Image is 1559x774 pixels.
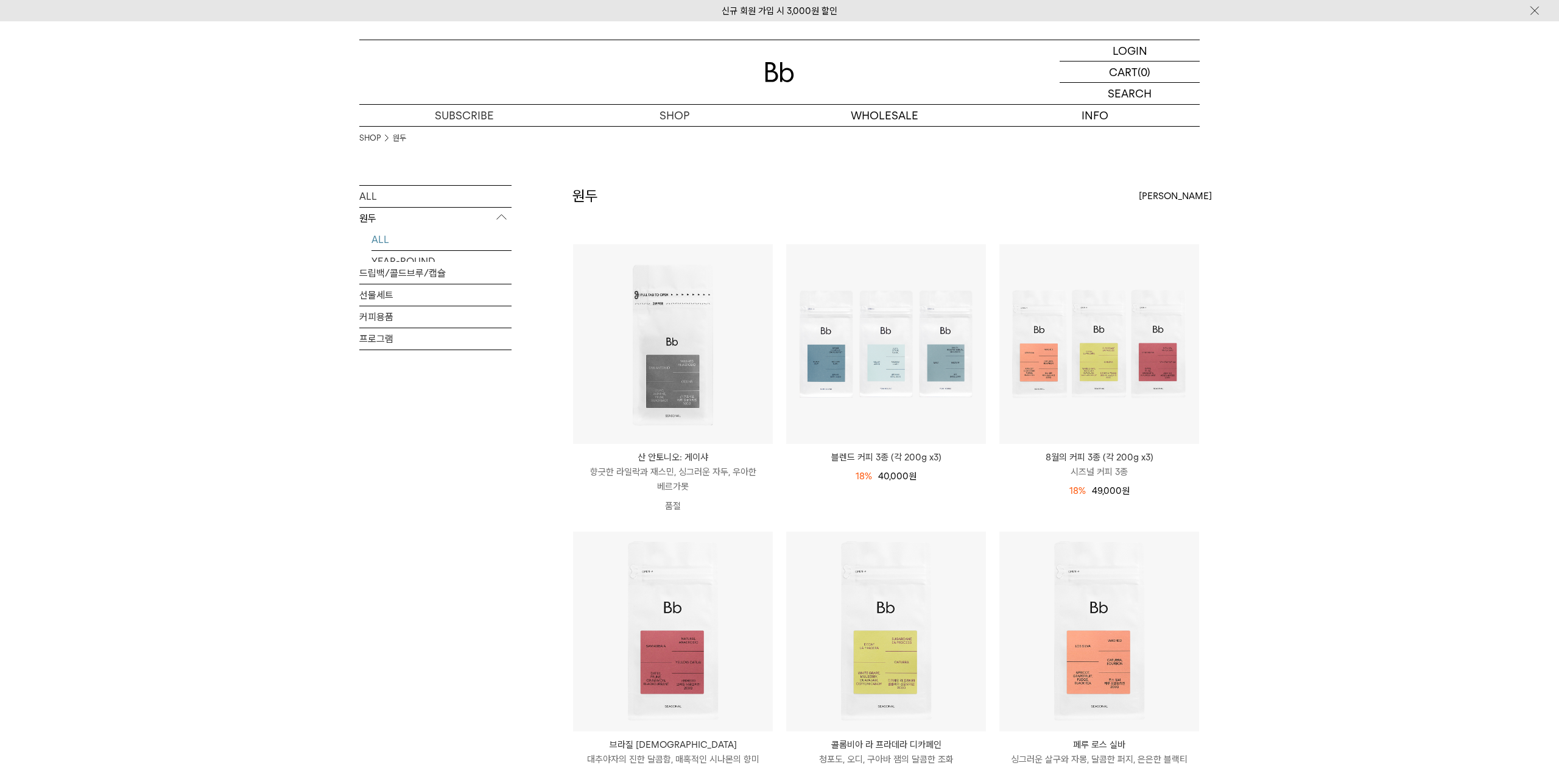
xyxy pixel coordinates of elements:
p: SEARCH [1108,83,1152,104]
a: 8월의 커피 3종 (각 200g x3) 시즈널 커피 3종 [999,450,1199,479]
div: 18% [856,469,872,484]
a: 브라질 [DEMOGRAPHIC_DATA] 대추야자의 진한 달콤함, 매혹적인 시나몬의 향미 [573,737,773,767]
p: 대추야자의 진한 달콤함, 매혹적인 시나몬의 향미 [573,752,773,767]
a: 신규 회원 가입 시 3,000원 할인 [722,5,837,16]
a: 콜롬비아 라 프라데라 디카페인 청포도, 오디, 구아바 잼의 달콤한 조화 [786,737,986,767]
h2: 원두 [572,186,598,206]
a: 프로그램 [359,328,512,350]
p: 산 안토니오: 게이샤 [573,450,773,465]
p: INFO [990,105,1200,126]
img: 페루 로스 실바 [999,532,1199,731]
div: 18% [1069,484,1086,498]
p: 브라질 [DEMOGRAPHIC_DATA] [573,737,773,752]
img: 산 안토니오: 게이샤 [573,244,773,444]
span: 40,000 [878,471,917,482]
a: ALL [359,186,512,207]
img: 블렌드 커피 3종 (각 200g x3) [786,244,986,444]
p: LOGIN [1113,40,1147,61]
p: 시즈널 커피 3종 [999,465,1199,479]
span: 49,000 [1092,485,1130,496]
span: 원 [909,471,917,482]
a: ALL [371,229,512,250]
a: 산 안토니오: 게이샤 향긋한 라일락과 재스민, 싱그러운 자두, 우아한 베르가못 [573,450,773,494]
img: 콜롬비아 라 프라데라 디카페인 [786,532,986,731]
a: YEAR-ROUND [371,251,512,272]
p: 품절 [573,494,773,518]
p: 페루 로스 실바 [999,737,1199,752]
a: 페루 로스 실바 싱그러운 살구와 자몽, 달콤한 퍼지, 은은한 블랙티 [999,737,1199,767]
a: SUBSCRIBE [359,105,569,126]
img: 브라질 사맘바이아 [573,532,773,731]
span: [PERSON_NAME] [1139,189,1212,203]
span: 원 [1122,485,1130,496]
p: 8월의 커피 3종 (각 200g x3) [999,450,1199,465]
p: WHOLESALE [779,105,990,126]
a: 블렌드 커피 3종 (각 200g x3) [786,450,986,465]
p: 청포도, 오디, 구아바 잼의 달콤한 조화 [786,752,986,767]
a: CART (0) [1060,62,1200,83]
p: 원두 [359,208,512,230]
a: 드립백/콜드브루/캡슐 [359,262,512,284]
a: 선물세트 [359,284,512,306]
a: 원두 [393,132,406,144]
a: SHOP [359,132,381,144]
a: SHOP [569,105,779,126]
img: 8월의 커피 3종 (각 200g x3) [999,244,1199,444]
img: 로고 [765,62,794,82]
p: 싱그러운 살구와 자몽, 달콤한 퍼지, 은은한 블랙티 [999,752,1199,767]
p: CART [1109,62,1138,82]
a: LOGIN [1060,40,1200,62]
a: 커피용품 [359,306,512,328]
p: (0) [1138,62,1150,82]
p: 콜롬비아 라 프라데라 디카페인 [786,737,986,752]
p: 향긋한 라일락과 재스민, 싱그러운 자두, 우아한 베르가못 [573,465,773,494]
